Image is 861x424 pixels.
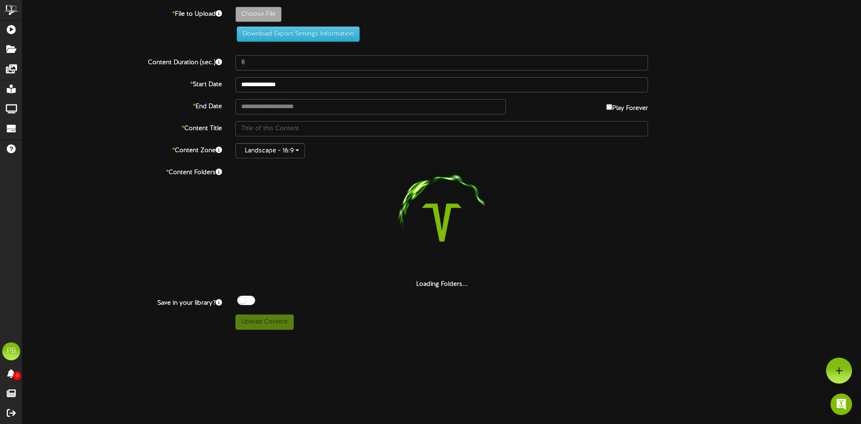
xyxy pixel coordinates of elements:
input: Title of this Content [235,121,648,136]
label: File to Upload [16,7,229,19]
input: Play Forever [606,104,612,110]
button: Landscape - 16:9 [235,143,305,158]
span: 0 [13,372,21,380]
label: Content Title [16,121,229,133]
label: Content Zone [16,143,229,155]
strong: Loading Folders... [416,281,468,288]
label: Content Folders [16,165,229,177]
label: Content Duration (sec.) [16,55,229,67]
label: Start Date [16,77,229,89]
button: Upload Content [235,315,294,330]
label: Save in your library? [16,296,229,308]
a: Download Export Settings Information [232,31,360,37]
div: PB [2,342,20,360]
button: Download Export Settings Information [237,26,360,42]
img: loading-spinner-1.png [384,165,499,280]
div: Open Intercom Messenger [831,393,852,415]
label: End Date [16,99,229,111]
label: Play Forever [606,99,648,113]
